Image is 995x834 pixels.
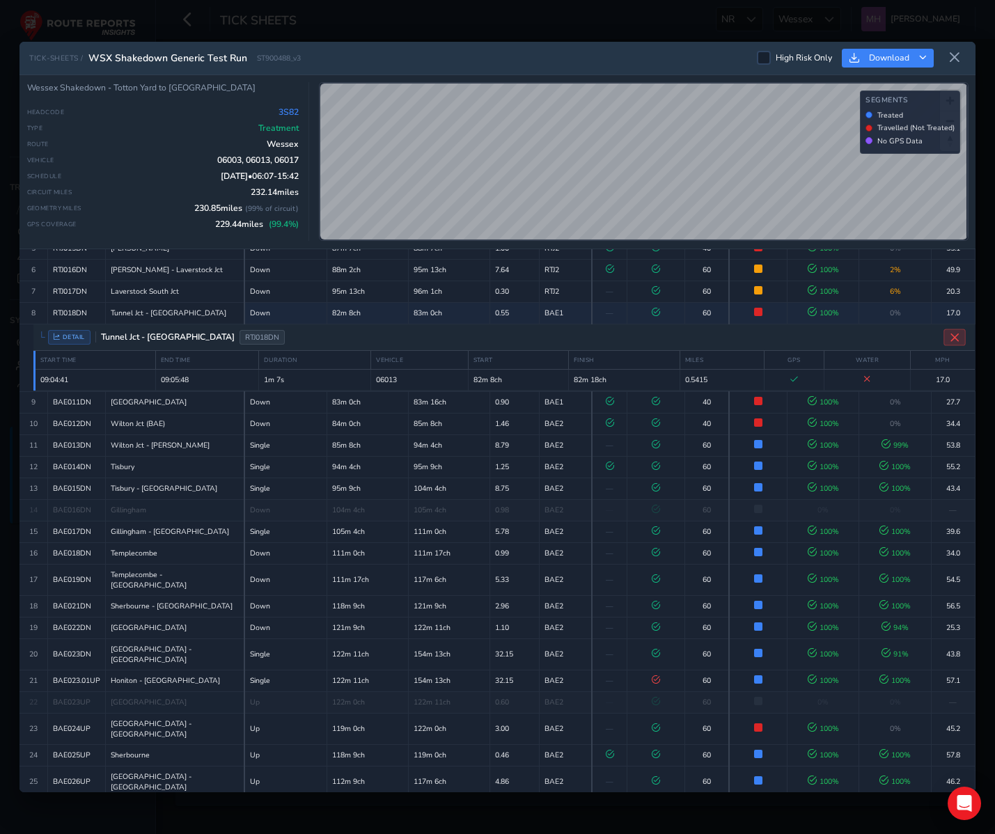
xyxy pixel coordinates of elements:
td: 111m 0ch [409,521,490,542]
td: BAE2 [540,691,592,713]
td: 0.5415 [680,369,764,390]
td: 3.00 [490,713,540,744]
td: 39.6 [931,521,975,542]
td: BAE2 [540,434,592,456]
td: 96m 1ch [409,281,490,302]
span: 100 % [808,483,839,494]
td: 60 [685,713,730,744]
td: 60 [685,259,730,281]
td: BAE2 [540,478,592,499]
td: Up [244,691,327,713]
td: — [931,691,975,713]
span: — [606,286,613,297]
td: 45.2 [931,713,975,744]
td: BAE1 [540,391,592,413]
th: END TIME [155,351,258,370]
td: 43.4 [931,478,975,499]
td: Up [244,713,327,744]
td: 17.0 [911,369,975,390]
span: 100 % [808,548,839,558]
td: 60 [685,302,730,324]
span: 0% [890,308,901,318]
span: — [606,697,613,707]
td: BAE2 [540,521,592,542]
span: 100 % [808,723,839,734]
span: — [606,440,613,450]
td: Down [244,259,327,281]
td: 1.10 [490,617,540,638]
td: 40 [685,391,730,413]
td: 60 [685,456,730,478]
td: BAE2 [540,564,592,595]
span: ( 99.4 %) [269,219,299,230]
td: 154m 13ch [409,638,490,670]
span: 100 % [808,750,839,760]
td: 8.75 [490,478,540,499]
td: Up [244,744,327,766]
td: 32.15 [490,670,540,691]
td: 49.9 [931,259,975,281]
td: Single [244,638,327,670]
span: [DATE] • 06:07 - 15:42 [221,171,299,182]
span: RTJ018DN [240,330,285,345]
td: 88m 2ch [327,259,408,281]
span: [GEOGRAPHIC_DATA] [111,622,187,633]
span: 100 % [879,675,911,686]
span: Treated [877,110,903,120]
span: ( 99 % of circuit) [245,203,299,214]
td: 06013 [371,369,468,390]
td: 122m 11ch [409,691,490,713]
td: 60 [685,521,730,542]
td: 60 [685,478,730,499]
td: 82m 18ch [568,369,680,390]
td: 82m 8ch [327,302,408,324]
td: 60 [685,499,730,521]
td: 60 [685,542,730,564]
span: 100 % [808,440,839,450]
span: 230.85 miles [194,203,299,214]
td: 111m 17ch [409,542,490,564]
td: BAE2 [540,499,592,521]
span: Sherbourne - [GEOGRAPHIC_DATA] [111,601,233,611]
th: MPH [911,351,975,370]
span: 100 % [808,574,839,585]
td: 117m 6ch [409,766,490,797]
span: Treatment [258,123,299,134]
span: Gillingham - [GEOGRAPHIC_DATA] [111,526,229,537]
td: Down [244,595,327,617]
td: Down [244,413,327,434]
span: 100 % [808,776,839,787]
th: WATER [824,351,910,370]
td: BAE2 [540,542,592,564]
td: Single [244,670,327,691]
td: 95m 9ch [327,478,408,499]
span: No GPS Data [877,136,923,146]
button: Close detail view [943,329,966,345]
td: 94m 4ch [409,434,490,456]
td: 09:05:48 [155,369,258,390]
td: 105m 4ch [409,499,490,521]
td: 60 [685,281,730,302]
td: 60 [685,766,730,797]
td: 118m 9ch [327,595,408,617]
td: 1m 7s [258,369,370,390]
span: 0% [890,397,901,407]
span: 0% [817,505,829,515]
td: 111m 17ch [327,564,408,595]
td: 5.33 [490,564,540,595]
td: 57.8 [931,744,975,766]
td: BAE2 [540,595,592,617]
td: 46.2 [931,766,975,797]
span: 100 % [879,462,911,472]
span: 100 % [808,308,839,318]
td: 84m 0ch [327,413,408,434]
td: Down [244,499,327,521]
span: 0% [890,418,901,429]
td: BAE2 [540,456,592,478]
span: [GEOGRAPHIC_DATA] - [GEOGRAPHIC_DATA] [111,718,240,739]
span: — [606,601,613,611]
span: [GEOGRAPHIC_DATA] - [GEOGRAPHIC_DATA] [111,644,240,665]
span: — [606,574,613,585]
td: 60 [685,638,730,670]
td: 2.96 [490,595,540,617]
